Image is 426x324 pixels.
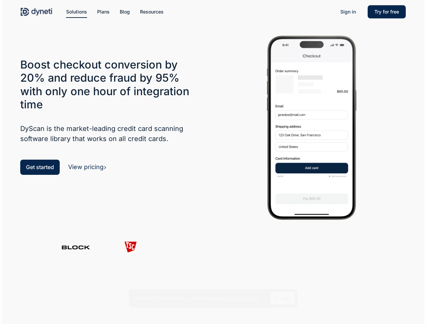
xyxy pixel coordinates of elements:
[120,8,130,16] a: Blog
[374,9,399,15] span: Try for free
[66,9,87,15] span: Solutions
[97,9,110,15] span: Plans
[26,164,54,170] span: Get started
[140,9,164,15] span: Resources
[334,6,363,17] a: Sign in
[271,267,318,282] img: client
[20,7,53,17] img: Dyneti Technologies
[66,8,87,16] a: Solutions
[134,294,258,303] p: By using this website, you accept our
[161,267,209,282] img: client
[52,267,100,282] img: client
[20,160,60,175] a: Get started
[340,9,356,15] span: Sign in
[52,239,100,254] img: client
[368,8,406,16] a: Try for free
[271,239,318,254] img: client
[140,8,164,16] a: Resources
[271,292,295,304] a: Accept
[224,295,258,301] a: Privacy Policy
[216,239,264,254] img: client
[216,267,264,282] img: client
[325,239,373,254] img: client
[107,239,154,254] img: client
[325,267,373,282] img: client
[120,9,130,15] span: Blog
[20,58,200,111] h3: Boost checkout conversion by 20% and reduce fraud by 95% with only one hour of integration time
[20,124,200,144] h5: DyScan is the market-leading credit card scanning software library that works on all credit cards.
[161,239,209,254] img: client
[68,163,107,170] a: View pricing
[107,267,154,282] img: client
[97,8,110,16] a: Plans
